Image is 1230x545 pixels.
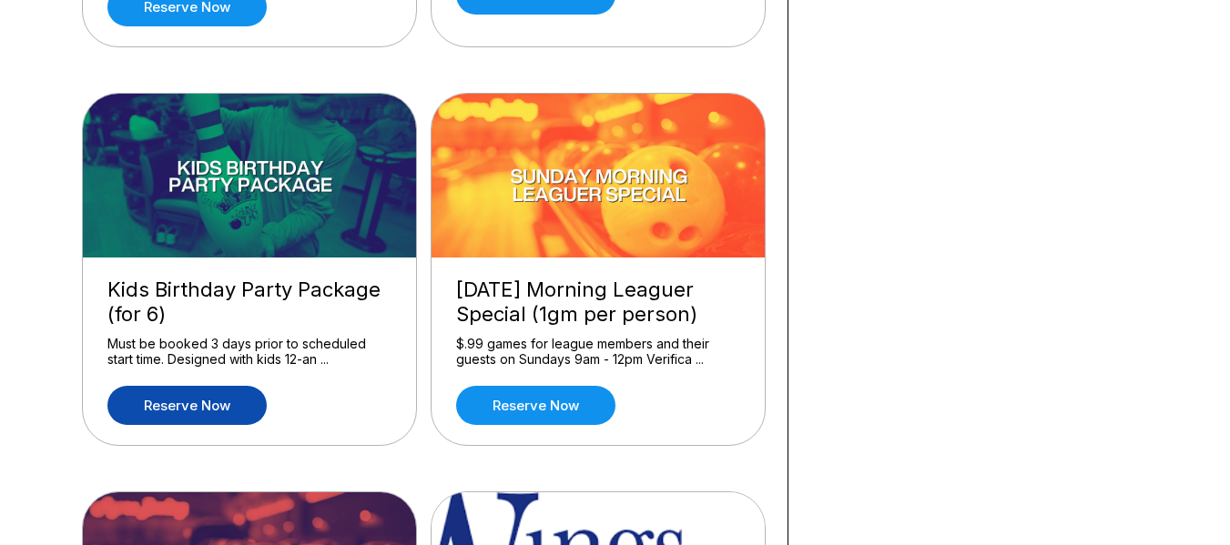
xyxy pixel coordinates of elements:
[456,278,740,327] div: [DATE] Morning Leaguer Special (1gm per person)
[83,94,418,257] img: Kids Birthday Party Package (for 6)
[456,386,615,425] a: Reserve now
[107,336,391,368] div: Must be booked 3 days prior to scheduled start time. Designed with kids 12-an ...
[107,386,267,425] a: Reserve now
[456,336,740,368] div: $.99 games for league members and their guests on Sundays 9am - 12pm Verifica ...
[432,94,767,257] img: Sunday Morning Leaguer Special (1gm per person)
[107,278,391,327] div: Kids Birthday Party Package (for 6)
